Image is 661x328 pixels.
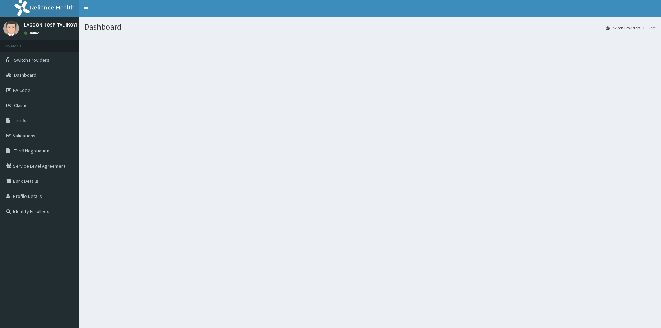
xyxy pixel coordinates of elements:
[606,25,640,31] a: Switch Providers
[641,25,656,31] li: Here
[14,57,49,63] span: Switch Providers
[14,148,49,154] span: Tariff Negotiation
[24,22,77,27] p: LAGOON HOSPITAL IKOYI
[3,21,19,36] img: User Image
[24,31,41,35] a: Online
[14,102,28,108] span: Claims
[14,117,27,124] span: Tariffs
[84,22,656,31] h1: Dashboard
[14,72,36,78] span: Dashboard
